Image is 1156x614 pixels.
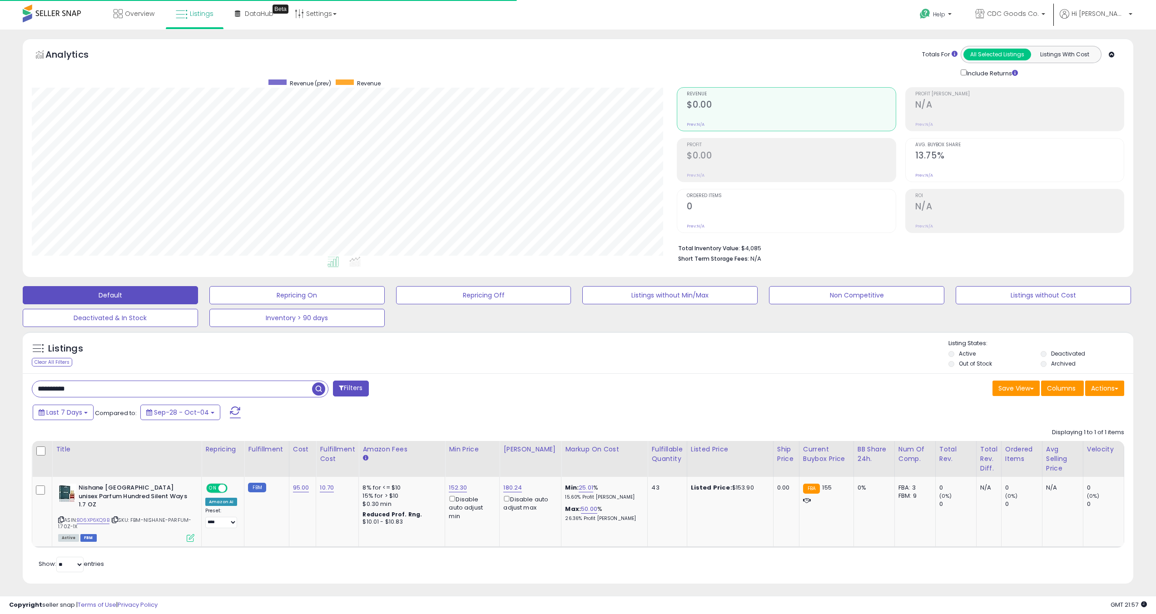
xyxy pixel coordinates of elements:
[750,254,761,263] span: N/A
[915,99,1124,112] h2: N/A
[245,9,273,18] span: DataHub
[293,483,309,492] a: 95.00
[565,483,579,492] b: Min:
[1005,500,1042,508] div: 0
[248,445,285,454] div: Fulfillment
[959,350,976,357] label: Active
[691,445,769,454] div: Listed Price
[449,445,496,454] div: Min Price
[1087,445,1120,454] div: Velocity
[58,484,76,502] img: 41+hIRdwhxL._SL40_.jpg
[565,505,581,513] b: Max:
[1005,492,1018,500] small: (0%)
[915,173,933,178] small: Prev: N/A
[956,286,1131,304] button: Listings without Cost
[46,408,82,417] span: Last 7 Days
[32,358,72,366] div: Clear All Filters
[858,484,888,492] div: 0%
[919,8,931,20] i: Get Help
[362,484,438,492] div: 8% for <= $10
[362,445,441,454] div: Amazon Fees
[449,483,467,492] a: 152.30
[1085,381,1124,396] button: Actions
[939,492,952,500] small: (0%)
[687,173,705,178] small: Prev: N/A
[205,445,240,454] div: Repricing
[503,483,522,492] a: 180.24
[1052,428,1124,437] div: Displaying 1 to 1 of 1 items
[9,600,42,609] strong: Copyright
[205,508,237,528] div: Preset:
[980,445,997,473] div: Total Rev. Diff.
[992,381,1040,396] button: Save View
[226,485,241,492] span: OFF
[290,79,331,87] span: Revenue (prev)
[939,500,976,508] div: 0
[565,505,640,522] div: %
[333,381,368,396] button: Filters
[651,445,683,464] div: Fulfillable Quantity
[579,483,593,492] a: 25.01
[1087,484,1124,492] div: 0
[56,445,198,454] div: Title
[687,92,895,97] span: Revenue
[320,445,355,464] div: Fulfillment Cost
[1046,445,1079,473] div: Avg Selling Price
[915,143,1124,148] span: Avg. Buybox Share
[565,515,640,522] p: 26.36% Profit [PERSON_NAME]
[78,600,116,609] a: Terms of Use
[1060,9,1132,30] a: Hi [PERSON_NAME]
[581,505,597,514] a: 50.00
[963,49,1031,60] button: All Selected Listings
[273,5,288,14] div: Tooltip anchor
[209,309,385,327] button: Inventory > 90 days
[1046,484,1076,492] div: N/A
[9,601,158,609] div: seller snap | |
[39,560,104,568] span: Show: entries
[248,483,266,492] small: FBM
[362,518,438,526] div: $10.01 - $10.83
[362,500,438,508] div: $0.30 min
[898,445,932,464] div: Num of Comp.
[207,485,218,492] span: ON
[777,484,792,492] div: 0.00
[23,286,198,304] button: Default
[687,99,895,112] h2: $0.00
[959,360,992,367] label: Out of Stock
[77,516,109,524] a: B06XP6KQ9B
[503,494,554,512] div: Disable auto adjust max
[561,441,648,477] th: The percentage added to the cost of goods (COGS) that forms the calculator for Min & Max prices.
[293,445,313,454] div: Cost
[118,600,158,609] a: Privacy Policy
[933,10,945,18] span: Help
[777,445,795,464] div: Ship Price
[190,9,213,18] span: Listings
[939,484,976,492] div: 0
[58,484,194,541] div: ASIN:
[1031,49,1098,60] button: Listings With Cost
[898,492,928,500] div: FBM: 9
[503,445,557,454] div: [PERSON_NAME]
[396,286,571,304] button: Repricing Off
[803,484,820,494] small: FBA
[687,143,895,148] span: Profit
[362,510,422,518] b: Reduced Prof. Rng.
[154,408,209,417] span: Sep-28 - Oct-04
[922,50,958,59] div: Totals For
[915,92,1124,97] span: Profit [PERSON_NAME]
[209,286,385,304] button: Repricing On
[915,201,1124,213] h2: N/A
[33,405,94,420] button: Last 7 Days
[822,483,831,492] span: 155
[980,484,994,492] div: N/A
[1087,492,1100,500] small: (0%)
[320,483,334,492] a: 10.70
[1005,445,1038,464] div: Ordered Items
[48,342,83,355] h5: Listings
[79,484,189,511] b: Nishane [GEOGRAPHIC_DATA] unisex Parfum Hundred Silent Ways 1.7 OZ
[1111,600,1147,609] span: 2025-10-12 21:57 GMT
[803,445,850,464] div: Current Buybox Price
[898,484,928,492] div: FBA: 3
[565,445,644,454] div: Markup on Cost
[913,1,961,30] a: Help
